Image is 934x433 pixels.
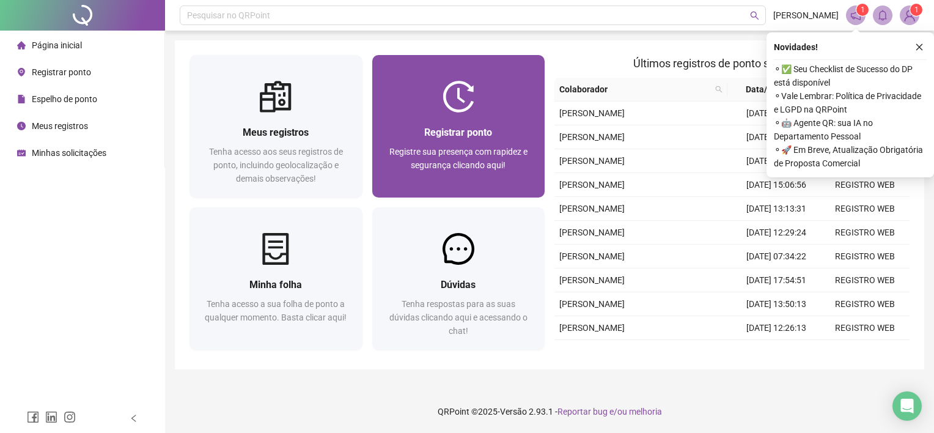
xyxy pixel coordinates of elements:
span: linkedin [45,411,57,423]
td: REGISTRO WEB [821,316,910,340]
span: 1 [861,6,865,14]
span: Dúvidas [441,279,476,291]
span: schedule [17,149,26,157]
span: Tenha acesso a sua folha de ponto a qualquer momento. Basta clicar aqui! [205,299,347,322]
span: [PERSON_NAME] [559,323,625,333]
span: Meus registros [243,127,309,138]
span: environment [17,68,26,76]
img: 84053 [900,6,919,24]
span: Minha folha [249,279,302,291]
a: Registrar pontoRegistre sua presença com rapidez e segurança clicando aqui! [372,55,545,198]
span: Tenha acesso aos seus registros de ponto, incluindo geolocalização e demais observações! [209,147,343,183]
td: [DATE] 07:35:56 [732,102,821,125]
a: Minha folhaTenha acesso a sua folha de ponto a qualquer momento. Basta clicar aqui! [189,207,362,350]
td: [DATE] 13:50:13 [732,292,821,316]
span: ⚬ 🤖 Agente QR: sua IA no Departamento Pessoal [774,116,927,143]
span: 1 [914,6,919,14]
span: search [713,80,725,98]
span: [PERSON_NAME] [559,204,625,213]
span: Registrar ponto [424,127,492,138]
span: search [750,11,759,20]
td: REGISTRO WEB [821,197,910,221]
span: Registrar ponto [32,67,91,77]
span: [PERSON_NAME] [559,251,625,261]
span: [PERSON_NAME] [559,275,625,285]
span: [PERSON_NAME] [559,132,625,142]
span: [PERSON_NAME] [773,9,839,22]
td: [DATE] 12:26:13 [732,316,821,340]
td: [DATE] 07:29:59 [732,149,821,173]
span: notification [850,10,861,21]
td: [DATE] 17:54:51 [732,268,821,292]
span: [PERSON_NAME] [559,180,625,190]
span: Tenha respostas para as suas dúvidas clicando aqui e acessando o chat! [389,299,528,336]
span: Últimos registros de ponto sincronizados [633,57,831,70]
span: Versão [500,407,527,416]
td: REGISTRO WEB [821,340,910,364]
td: REGISTRO WEB [821,245,910,268]
span: left [130,414,138,423]
td: [DATE] 16:39:12 [732,125,821,149]
td: [DATE] 07:25:21 [732,340,821,364]
footer: QRPoint © 2025 - 2.93.1 - [165,390,934,433]
span: bell [877,10,888,21]
span: Espelho de ponto [32,94,97,104]
span: [PERSON_NAME] [559,108,625,118]
span: facebook [27,411,39,423]
span: instagram [64,411,76,423]
span: ⚬ 🚀 Em Breve, Atualização Obrigatória de Proposta Comercial [774,143,927,170]
span: home [17,41,26,50]
span: Data/Hora [732,83,799,96]
td: REGISTRO WEB [821,268,910,292]
span: Registre sua presença com rapidez e segurança clicando aqui! [389,147,528,170]
span: [PERSON_NAME] [559,228,625,237]
th: Data/Hora [727,78,814,102]
span: [PERSON_NAME] [559,156,625,166]
span: Colaborador [559,83,710,96]
td: [DATE] 07:34:22 [732,245,821,268]
td: [DATE] 12:29:24 [732,221,821,245]
td: REGISTRO WEB [821,292,910,316]
span: Novidades ! [774,40,818,54]
span: Página inicial [32,40,82,50]
span: file [17,95,26,103]
td: [DATE] 15:06:56 [732,173,821,197]
span: Meus registros [32,121,88,131]
sup: Atualize o seu contato no menu Meus Dados [910,4,922,16]
a: Meus registrosTenha acesso aos seus registros de ponto, incluindo geolocalização e demais observa... [189,55,362,198]
span: ⚬ ✅ Seu Checklist de Sucesso do DP está disponível [774,62,927,89]
td: REGISTRO WEB [821,173,910,197]
span: ⚬ Vale Lembrar: Política de Privacidade e LGPD na QRPoint [774,89,927,116]
td: REGISTRO WEB [821,221,910,245]
a: DúvidasTenha respostas para as suas dúvidas clicando aqui e acessando o chat! [372,207,545,350]
span: search [715,86,723,93]
td: [DATE] 13:13:31 [732,197,821,221]
span: Reportar bug e/ou melhoria [557,407,662,416]
span: close [915,43,924,51]
div: Open Intercom Messenger [892,391,922,421]
span: [PERSON_NAME] [559,299,625,309]
sup: 1 [856,4,869,16]
span: Minhas solicitações [32,148,106,158]
span: clock-circle [17,122,26,130]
